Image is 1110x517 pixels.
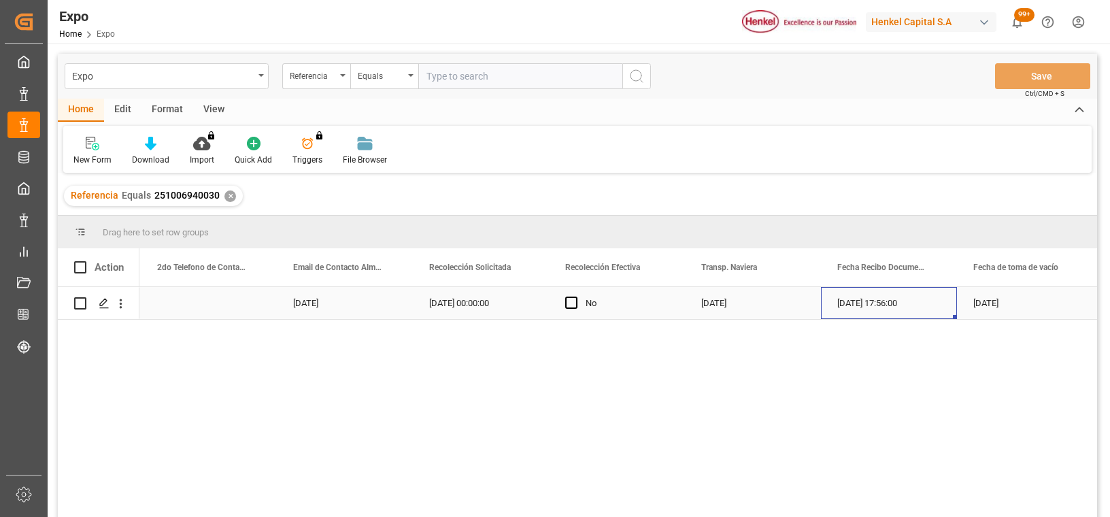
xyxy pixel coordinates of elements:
button: show 101 new notifications [1002,7,1032,37]
span: 251006940030 [154,190,220,201]
span: Recolección Solicitada [429,263,511,272]
button: Help Center [1032,7,1063,37]
button: open menu [282,63,350,89]
div: [DATE] [957,287,1093,319]
div: ✕ [224,190,236,202]
div: File Browser [343,154,387,166]
div: Expo [59,6,115,27]
input: Type to search [418,63,622,89]
div: [DATE] [277,287,413,319]
a: Home [59,29,82,39]
div: Format [141,99,193,122]
div: Quick Add [235,154,272,166]
span: Transp. Naviera [701,263,757,272]
div: Home [58,99,104,122]
span: Fecha de toma de vacío [973,263,1058,272]
div: Edit [104,99,141,122]
div: No [586,288,669,319]
div: New Form [73,154,112,166]
button: open menu [65,63,269,89]
span: Ctrl/CMD + S [1025,88,1064,99]
div: Equals [358,67,404,82]
button: Save [995,63,1090,89]
button: open menu [350,63,418,89]
span: Email de Contacto Almacen [293,263,384,272]
div: Download [132,154,169,166]
img: Henkel%20logo.jpg_1689854090.jpg [742,10,856,34]
span: Equals [122,190,151,201]
div: [DATE] [685,287,821,319]
span: Drag here to set row groups [103,227,209,237]
div: View [193,99,235,122]
div: [DATE] 00:00:00 [413,287,549,319]
div: Henkel Capital S.A [866,12,996,32]
div: Press SPACE to select this row. [58,287,139,320]
span: Fecha Recibo Documentos [837,263,928,272]
span: Referencia [71,190,118,201]
div: [DATE] 17:56:00 [821,287,957,319]
div: Action [95,261,124,273]
button: search button [622,63,651,89]
span: 99+ [1014,8,1035,22]
span: Recolección Efectiva [565,263,640,272]
button: Henkel Capital S.A [866,9,1002,35]
div: Expo [72,67,254,84]
div: Referencia [290,67,336,82]
span: 2do Telefono de Contacto Almacen [157,263,248,272]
